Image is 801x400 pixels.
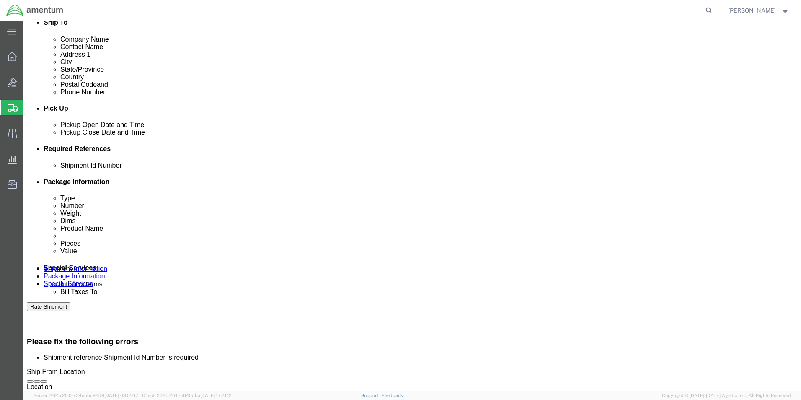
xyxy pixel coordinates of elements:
[200,393,232,398] span: [DATE] 17:21:12
[361,393,382,398] a: Support
[23,21,801,391] iframe: FS Legacy Container
[728,5,790,16] button: [PERSON_NAME]
[662,392,791,399] span: Copyright © [DATE]-[DATE] Agistix Inc., All Rights Reserved
[728,6,776,15] span: Joel Salinas
[382,393,403,398] a: Feedback
[142,393,232,398] span: Client: 2025.20.0-e640dba
[104,393,138,398] span: [DATE] 09:51:07
[6,4,64,17] img: logo
[34,393,138,398] span: Server: 2025.20.0-734e5bc92d9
